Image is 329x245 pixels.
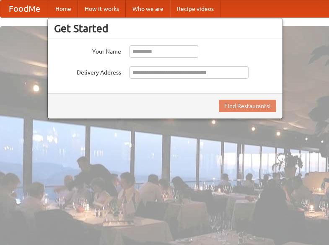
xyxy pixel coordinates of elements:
[54,45,121,56] label: Your Name
[54,66,121,77] label: Delivery Address
[78,0,126,17] a: How it works
[0,0,49,17] a: FoodMe
[54,22,276,35] h3: Get Started
[126,0,170,17] a: Who we are
[170,0,220,17] a: Recipe videos
[49,0,78,17] a: Home
[219,100,276,112] button: Find Restaurants!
